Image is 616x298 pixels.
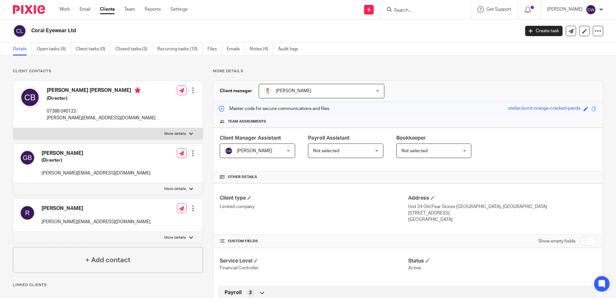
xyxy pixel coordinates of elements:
img: Pixie [13,5,45,14]
h4: Status [408,258,596,264]
label: Show empty fields [538,238,575,244]
a: Files [207,43,222,55]
h5: (Director) [47,95,156,102]
a: Audit logs [278,43,303,55]
span: Not selected [401,149,428,153]
h4: + Add contact [85,255,130,265]
span: 3 [249,290,252,296]
span: Bookkeeper [396,135,426,141]
p: [GEOGRAPHIC_DATA] [408,216,596,223]
img: svg%3E [225,147,233,155]
img: accounting-firm-kent-will-wood-e1602855177279.jpg [264,87,272,95]
p: More details [213,69,603,74]
h4: Service Level [220,258,408,264]
p: More details [164,235,186,240]
a: Recurring tasks (10) [157,43,203,55]
a: Create task [525,26,563,36]
p: [PERSON_NAME] [547,6,582,13]
p: More details [164,186,186,192]
h4: [PERSON_NAME] [42,205,150,212]
h5: (Director) [42,157,150,164]
span: Financial Controller [220,266,259,270]
h4: Address [408,195,596,202]
p: 07388 040122 [47,108,156,114]
p: More details [164,131,186,136]
span: Client Manager Assistant [220,135,281,141]
img: svg%3E [586,5,596,15]
a: Notes (4) [250,43,273,55]
span: Active [408,266,421,270]
h4: Client type [220,195,408,202]
p: [PERSON_NAME][EMAIL_ADDRESS][DOMAIN_NAME] [47,115,156,121]
h4: CUSTOM FIELDS [220,239,408,244]
p: Unit 24 Old Pear Stores [GEOGRAPHIC_DATA], [GEOGRAPHIC_DATA] [408,204,596,210]
h4: [PERSON_NAME] [42,150,150,157]
h4: [PERSON_NAME] [PERSON_NAME] [47,87,156,95]
span: Payroll Assistant [308,135,350,141]
h3: Client manager [220,88,252,94]
a: Details [13,43,32,55]
a: Work [60,6,70,13]
span: Other details [228,174,257,180]
a: Email [80,6,90,13]
a: Closed tasks (3) [115,43,152,55]
span: Not selected [313,149,339,153]
a: Team [124,6,135,13]
a: Open tasks (9) [37,43,71,55]
img: svg%3E [20,87,40,108]
span: [PERSON_NAME] [276,89,311,93]
a: Reports [145,6,161,13]
i: Primary [134,87,141,94]
img: svg%3E [20,205,35,221]
p: Master code for secure communications and files [218,105,329,112]
span: [PERSON_NAME] [237,149,272,153]
a: Client tasks (0) [76,43,111,55]
span: Get Support [486,7,511,12]
p: Limited company [220,204,408,210]
a: Clients [100,6,115,13]
a: Settings [170,6,188,13]
div: stellar-burnt-orange-cracked-panda [508,105,580,113]
p: [STREET_ADDRESS] [408,210,596,216]
p: Client contacts [13,69,203,74]
h2: Coral Eyewear Ltd [31,27,419,34]
span: Team assignments [228,119,266,124]
a: Emails [227,43,245,55]
input: Search [393,8,451,14]
p: [PERSON_NAME][EMAIL_ADDRESS][DOMAIN_NAME] [42,219,150,225]
p: Linked clients [13,283,203,288]
img: svg%3E [20,150,35,165]
span: Payroll [225,289,242,296]
img: svg%3E [13,24,26,38]
p: [PERSON_NAME][EMAIL_ADDRESS][DOMAIN_NAME] [42,170,150,176]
